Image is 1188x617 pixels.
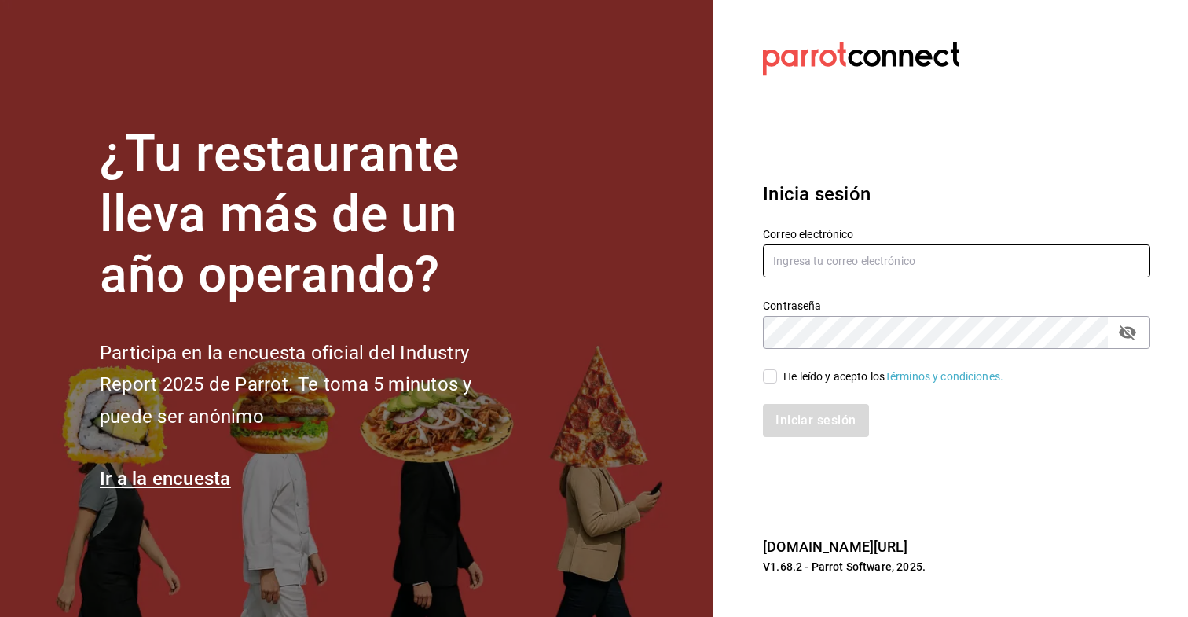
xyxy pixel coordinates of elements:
a: [DOMAIN_NAME][URL] [763,538,907,555]
p: V1.68.2 - Parrot Software, 2025. [763,559,1150,575]
label: Contraseña [763,300,1150,311]
a: Términos y condiciones. [885,370,1003,383]
label: Correo electrónico [763,229,1150,240]
h2: Participa en la encuesta oficial del Industry Report 2025 de Parrot. Te toma 5 minutos y puede se... [100,337,524,433]
div: He leído y acepto los [783,369,1003,385]
button: passwordField [1114,319,1141,346]
a: Ir a la encuesta [100,468,231,490]
h1: ¿Tu restaurante lleva más de un año operando? [100,124,524,305]
input: Ingresa tu correo electrónico [763,244,1150,277]
h3: Inicia sesión [763,180,1150,208]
